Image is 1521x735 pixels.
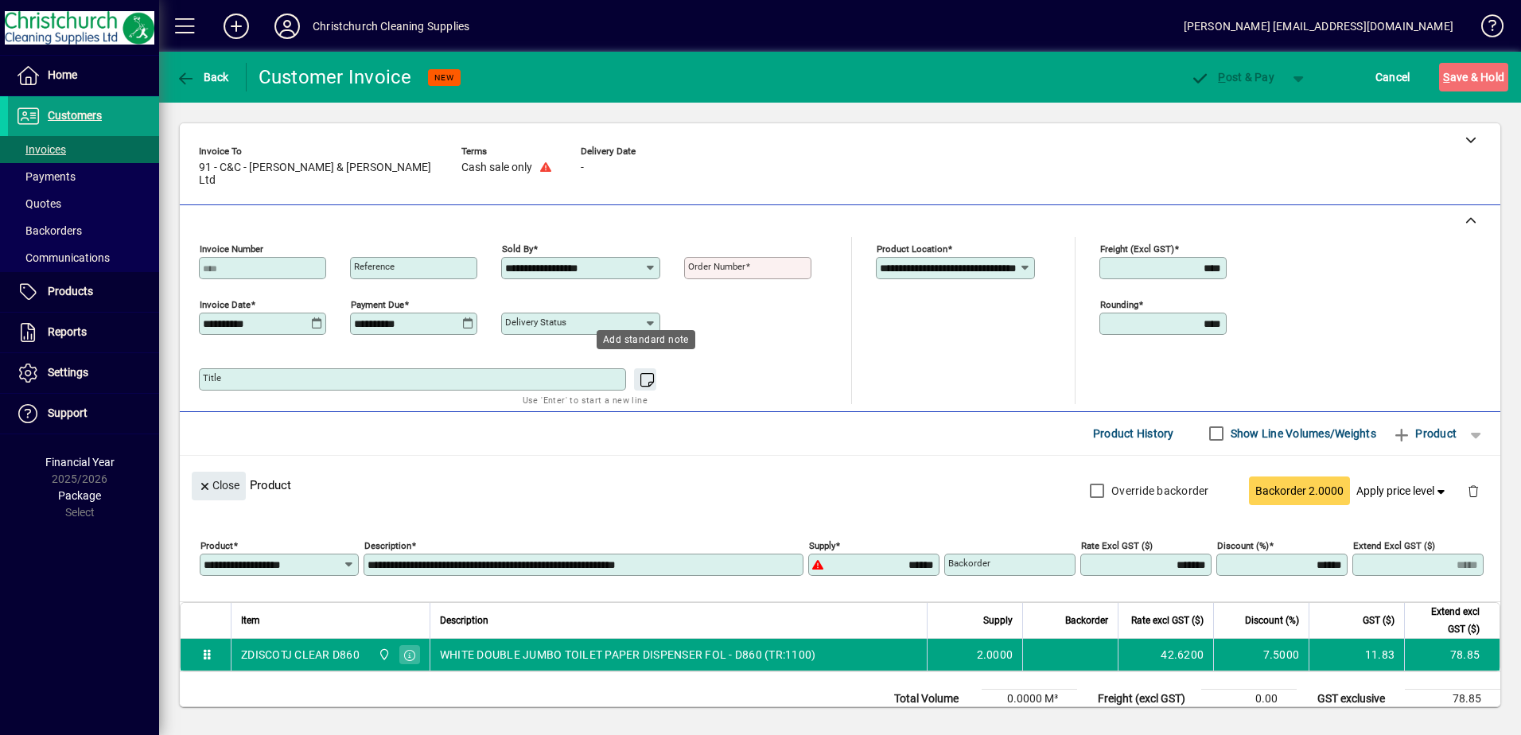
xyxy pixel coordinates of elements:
span: Customers [48,109,102,122]
span: 91 - C&C - [PERSON_NAME] & [PERSON_NAME] Ltd [199,161,438,187]
div: [PERSON_NAME] [EMAIL_ADDRESS][DOMAIN_NAME] [1184,14,1453,39]
button: Close [192,472,246,500]
span: Description [440,612,488,629]
span: Product History [1093,421,1174,446]
span: Payments [16,170,76,183]
span: Backorder 2.0000 [1255,483,1344,500]
button: Post & Pay [1183,63,1282,91]
span: WHITE DOUBLE JUMBO TOILET PAPER DISPENSER FOL - D860 (TR:1100) [440,647,816,663]
a: Payments [8,163,159,190]
mat-label: Order number [688,261,745,272]
a: Products [8,272,159,312]
div: Product [180,456,1500,514]
span: GST ($) [1363,612,1395,629]
mat-label: Discount (%) [1217,540,1269,551]
app-page-header-button: Delete [1454,483,1492,497]
span: Communications [16,251,110,264]
a: Support [8,394,159,434]
mat-label: Backorder [948,558,990,569]
span: Support [48,406,88,419]
mat-label: Delivery status [505,317,566,328]
span: Extend excl GST ($) [1414,603,1480,638]
span: Item [241,612,260,629]
span: Discount (%) [1245,612,1299,629]
td: 7.5000 [1213,639,1309,671]
app-page-header-button: Back [159,63,247,91]
mat-label: Invoice number [200,243,263,255]
span: Invoices [16,143,66,156]
span: ost & Pay [1191,71,1274,84]
label: Override backorder [1108,483,1209,499]
span: - [581,161,584,174]
span: Back [176,71,229,84]
span: Christchurch Cleaning Supplies Ltd [374,646,392,663]
span: ave & Hold [1443,64,1504,90]
span: S [1443,71,1449,84]
span: Rate excl GST ($) [1131,612,1204,629]
a: Reports [8,313,159,352]
td: 78.85 [1404,639,1500,671]
div: Add standard note [597,330,695,349]
span: Product [1392,421,1457,446]
div: 42.6200 [1128,647,1204,663]
a: Settings [8,353,159,393]
a: Backorders [8,217,159,244]
button: Delete [1454,472,1492,510]
mat-label: Payment due [351,299,404,310]
div: Christchurch Cleaning Supplies [313,14,469,39]
td: 11.83 [1309,639,1404,671]
mat-hint: Use 'Enter' to start a new line [523,391,648,409]
label: Show Line Volumes/Weights [1227,426,1376,441]
button: Apply price level [1350,476,1455,505]
td: 0.0000 M³ [982,689,1077,708]
td: 78.85 [1405,689,1500,708]
td: Total Volume [886,689,982,708]
span: Package [58,489,101,502]
span: Reports [48,325,87,338]
span: Quotes [16,197,61,210]
span: Cash sale only [461,161,532,174]
mat-label: Reference [354,261,395,272]
span: NEW [434,72,454,83]
button: Add [211,12,262,41]
mat-label: Sold by [502,243,533,255]
mat-label: Title [203,372,221,383]
td: 0.00 [1201,689,1297,708]
mat-label: Description [364,540,411,551]
a: Knowledge Base [1469,3,1501,55]
span: Close [198,472,239,499]
mat-label: Invoice date [200,299,251,310]
mat-label: Rate excl GST ($) [1081,540,1153,551]
button: Back [172,63,233,91]
span: Apply price level [1356,483,1449,500]
div: Customer Invoice [259,64,412,90]
button: Save & Hold [1439,63,1508,91]
div: ZDISCOTJ CLEAR D860 [241,647,360,663]
button: Backorder 2.0000 [1249,476,1350,505]
a: Quotes [8,190,159,217]
td: GST exclusive [1309,689,1405,708]
button: Product [1384,419,1465,448]
mat-label: Product location [877,243,947,255]
button: Profile [262,12,313,41]
mat-label: Rounding [1100,299,1138,310]
td: Freight (excl GST) [1090,689,1201,708]
mat-label: Freight (excl GST) [1100,243,1174,255]
mat-label: Supply [809,540,835,551]
span: Settings [48,366,88,379]
mat-label: Extend excl GST ($) [1353,540,1435,551]
span: Supply [983,612,1013,629]
span: 2.0000 [977,647,1013,663]
span: P [1218,71,1225,84]
span: Products [48,285,93,297]
span: Cancel [1375,64,1410,90]
span: Backorders [16,224,82,237]
a: Communications [8,244,159,271]
a: Home [8,56,159,95]
span: Financial Year [45,456,115,469]
button: Cancel [1371,63,1414,91]
a: Invoices [8,136,159,163]
span: Home [48,68,77,81]
span: Backorder [1065,612,1108,629]
mat-label: Product [200,540,233,551]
